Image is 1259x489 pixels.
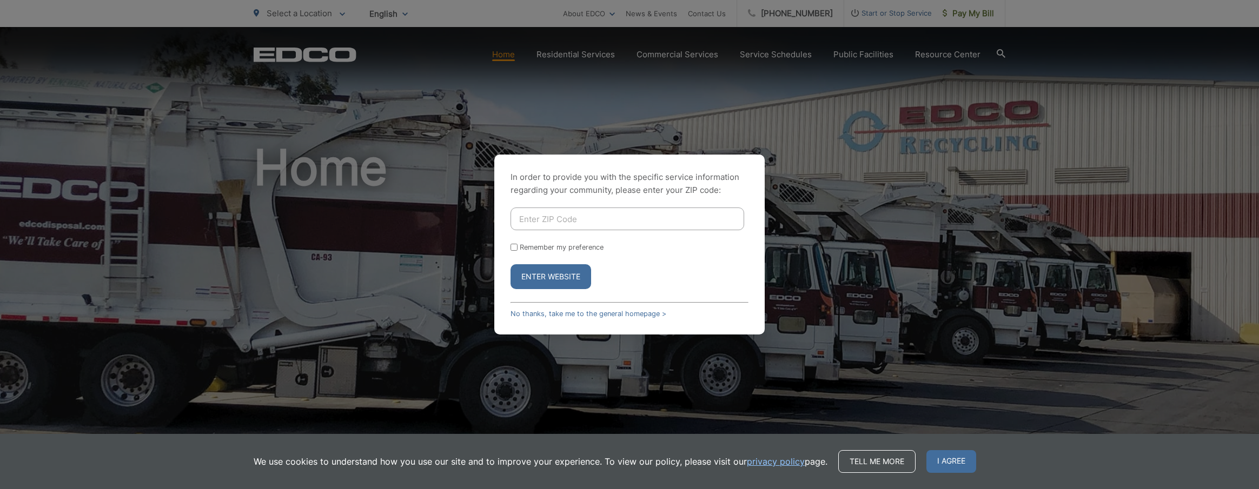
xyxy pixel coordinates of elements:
p: In order to provide you with the specific service information regarding your community, please en... [511,171,748,197]
a: No thanks, take me to the general homepage > [511,310,666,318]
button: Enter Website [511,264,591,289]
span: I agree [926,450,976,473]
input: Enter ZIP Code [511,207,744,230]
a: privacy policy [747,455,805,468]
label: Remember my preference [520,243,604,251]
a: Tell me more [838,450,916,473]
p: We use cookies to understand how you use our site and to improve your experience. To view our pol... [254,455,827,468]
